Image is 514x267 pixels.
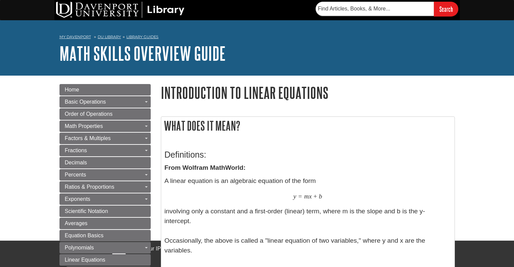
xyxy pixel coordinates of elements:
a: Fractions [59,145,151,156]
a: Math Properties [59,121,151,132]
h1: Introduction to Linear Equations [161,84,455,101]
a: Math Skills Overview Guide [59,43,226,64]
span: b [319,192,322,200]
input: Search [434,2,458,16]
a: DU Library [98,34,121,39]
span: = [298,192,302,200]
input: Find Articles, Books, & More... [316,2,434,16]
a: Exponents [59,193,151,205]
a: Percents [59,169,151,181]
a: Ratios & Proportions [59,181,151,193]
a: Factors & Multiples [59,133,151,144]
span: Equation Basics [65,233,104,238]
span: Decimals [65,160,87,165]
img: DU Library [56,2,185,18]
span: Basic Operations [65,99,106,105]
span: Exponents [65,196,91,202]
a: Scientific Notation [59,206,151,217]
span: Scientific Notation [65,208,108,214]
span: Fractions [65,148,87,153]
span: y [293,192,296,200]
a: Linear Equations [59,254,151,266]
h3: Definitions: [165,150,451,160]
a: My Davenport [59,34,91,40]
nav: breadcrumb [59,32,455,43]
form: Searches DU Library's articles, books, and more [316,2,458,16]
a: Decimals [59,157,151,168]
a: Equation Basics [59,230,151,241]
span: x [309,192,312,200]
a: Averages [59,218,151,229]
span: + [314,192,317,200]
span: Math Properties [65,123,103,129]
span: Polynomials [65,245,94,250]
span: Home [65,87,79,92]
strong: From Wolfram MathWorld: [165,164,246,171]
span: Order of Operations [65,111,113,117]
a: Basic Operations [59,96,151,108]
span: Percents [65,172,86,178]
span: Ratios & Proportions [65,184,115,190]
span: Averages [65,220,88,226]
a: Home [59,84,151,96]
a: Polynomials [59,242,151,253]
a: Order of Operations [59,108,151,120]
h2: What does it mean? [161,117,455,135]
a: Library Guides [126,34,158,39]
span: Linear Equations [65,257,105,263]
span: Factors & Multiples [65,135,111,141]
span: m [304,192,309,200]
